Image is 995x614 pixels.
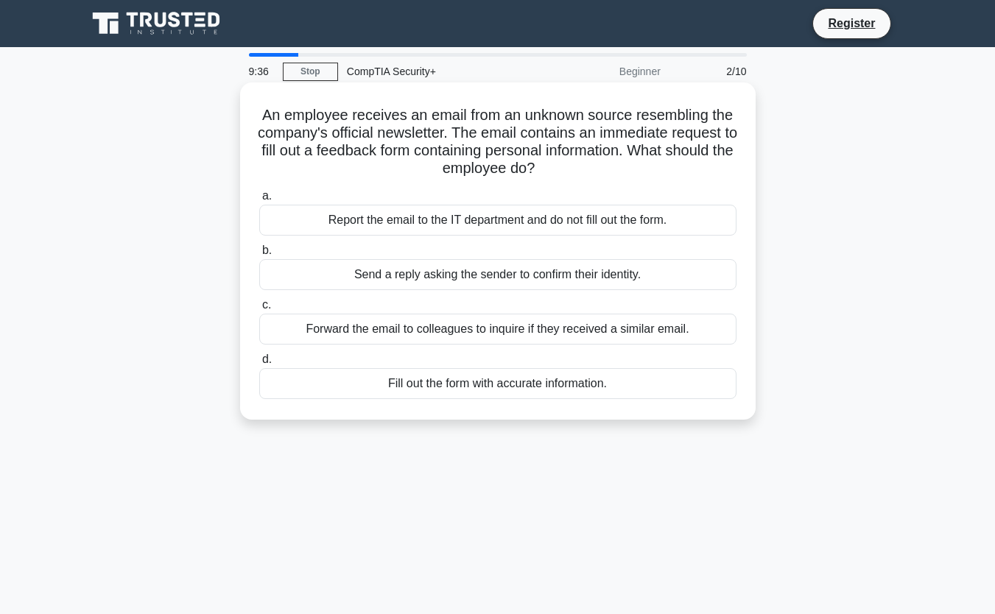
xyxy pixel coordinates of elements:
[262,298,271,311] span: c.
[283,63,338,81] a: Stop
[262,353,272,365] span: d.
[262,244,272,256] span: b.
[819,14,884,32] a: Register
[259,205,736,236] div: Report the email to the IT department and do not fill out the form.
[541,57,669,86] div: Beginner
[259,314,736,345] div: Forward the email to colleagues to inquire if they received a similar email.
[259,368,736,399] div: Fill out the form with accurate information.
[258,106,738,178] h5: An employee receives an email from an unknown source resembling the company's official newsletter...
[262,189,272,202] span: a.
[240,57,283,86] div: 9:36
[338,57,541,86] div: CompTIA Security+
[669,57,756,86] div: 2/10
[259,259,736,290] div: Send a reply asking the sender to confirm their identity.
